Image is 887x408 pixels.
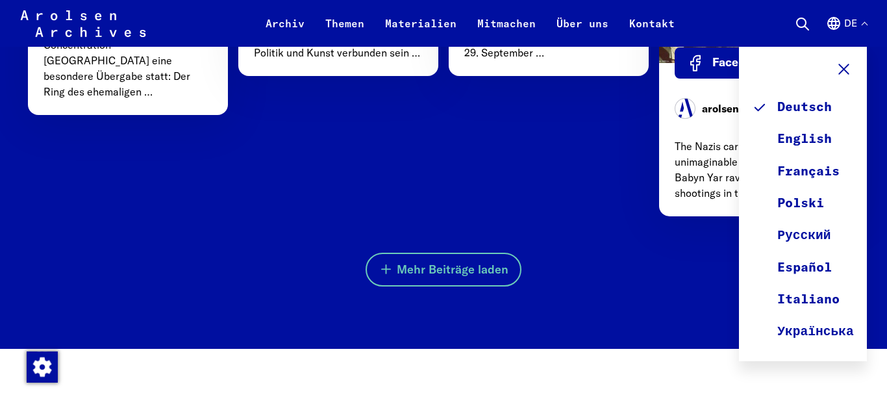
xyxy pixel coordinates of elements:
span: arolsenarchives [702,101,782,116]
button: Mehr Beiträge laden [366,253,522,287]
a: Kontakt [619,16,685,47]
a: Italiano [752,284,854,316]
p: The Nazis carried out a massacre of unimaginable proportions in the Babyn Yar ravine. The mass sh... [675,138,843,201]
a: Deutsch [752,92,854,123]
span: Mehr Beiträge laden [397,263,508,277]
span: Facebook [712,54,765,71]
a: Français [752,156,854,188]
a: Archiv [255,16,315,47]
a: Українська [752,316,854,348]
a: English [752,123,854,155]
a: Mitmachen [467,16,546,47]
a: Themen [315,16,375,47]
a: Über uns [546,16,619,47]
a: Русский [752,220,854,251]
button: Deutsch, Sprachauswahl [826,16,867,47]
img: Zustimmung ändern [27,351,58,383]
nav: Primär [255,8,685,39]
div: Zustimmung ändern [26,351,57,382]
a: Polski [752,188,854,220]
a: Materialien [375,16,467,47]
a: Español [752,252,854,284]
